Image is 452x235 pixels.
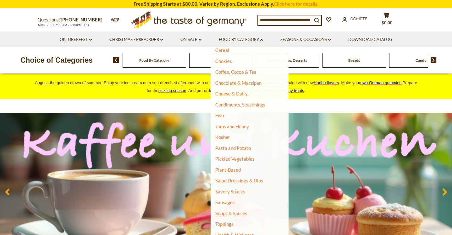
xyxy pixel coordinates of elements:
a: Savory Snacks [215,189,245,194]
a: Cereal [215,47,229,53]
a: Click here for details. [274,1,318,7]
a: Salad Dressings & Dips [215,178,263,183]
a: Oktoberfest [60,36,92,43]
a: pickling season [158,88,186,93]
a: Compte [342,15,367,22]
span: $0.00 [382,20,393,25]
span: Compte [350,16,367,21]
a: Cookies [215,58,232,64]
a: Sausages [215,199,235,205]
a: Kosher [215,134,230,140]
a: Seasons & Occasions [280,36,331,43]
p: Questions? [37,16,107,24]
a: Jams and Honey [215,123,249,129]
a: [PHONE_NUMBER] [61,17,102,22]
a: Breads [348,58,360,63]
a: Food By Category [219,36,263,43]
a: own German gummies. [360,80,402,85]
span: own German gummies [360,80,401,85]
a: Cheese & Dairy [215,91,248,96]
button: $0.00 [377,12,396,28]
span: August, the golden crown of summer! Enjoy your ice cream on a sun-drenched afternoon with unique ... [35,80,417,93]
a: Haribo flavors [314,80,339,85]
a: On Sale [180,36,201,43]
img: previous arrow [113,57,119,63]
a: Food By Category [139,58,169,63]
a: Christmas - PRE-ORDER [109,36,163,43]
a: Pickled Vegetables [215,156,255,162]
a: Coffee, Cocoa & Tea [215,69,256,75]
a: Fish [215,112,224,118]
a: Condiments, Seasonings [215,102,265,107]
a: Soups & Sauces [215,210,247,216]
a: Toppings [215,221,234,227]
a: Download Catalog [348,36,392,43]
a: Candy [416,58,426,63]
a: Chocolate & Marzipan [215,80,262,86]
span: MON - FRI, 9:00AM - 5:00PM (EST) [37,23,91,27]
img: next arrow [431,57,437,63]
a: Pasta and Potato [215,145,251,151]
a: Plant-Based [215,167,241,173]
